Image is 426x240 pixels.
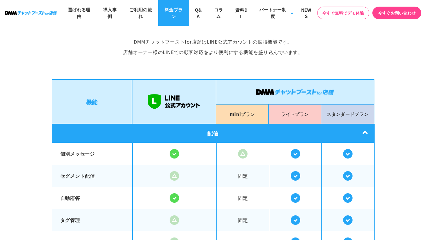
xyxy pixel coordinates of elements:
[52,36,375,57] p: DMMチャットブーストfor店舗は LINE公式アカウントの拡張機能です。 店舗オーナー様のLINEでの顧客対応を より便利にする機能を盛り込んでいます。
[230,109,255,119] p: mini プラン
[60,172,125,180] p: セグメント配信
[217,165,269,186] span: 固定
[258,6,288,20] div: パートナー制度
[372,7,421,19] a: 今すぐお問い合わせ
[60,150,125,158] p: 個別メッセージ
[5,11,57,15] img: ロゴ
[317,7,369,19] a: 今すぐ無料でデモ体験
[327,109,368,119] p: スタンダード プラン
[217,188,269,208] span: 固定
[52,124,375,143] div: 配信
[281,109,309,119] p: ライト プラン
[60,195,125,202] p: 自動応答
[52,79,132,124] li: 機能
[60,217,125,224] p: タグ管理
[217,210,269,230] span: 固定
